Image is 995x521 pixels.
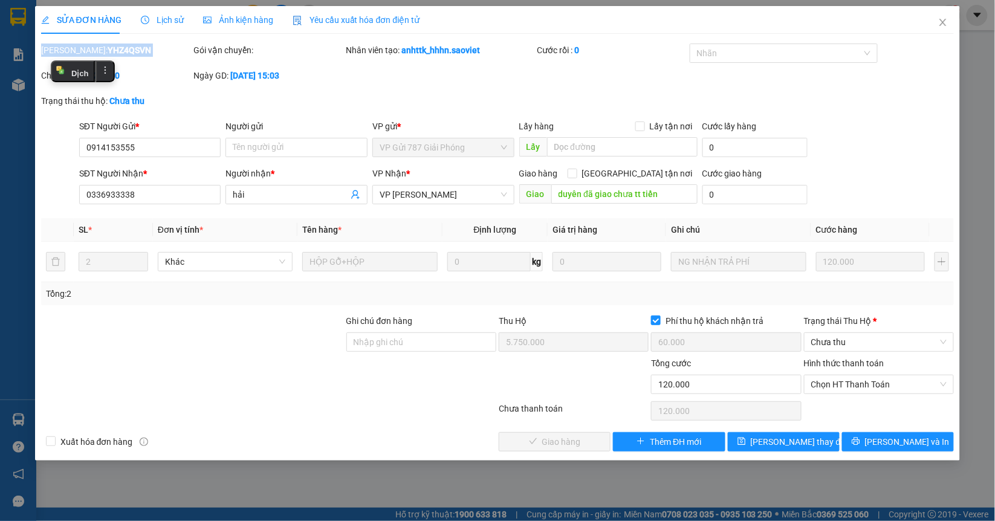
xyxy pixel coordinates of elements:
[650,435,701,448] span: Thêm ĐH mới
[935,252,950,271] button: plus
[651,358,691,368] span: Tổng cước
[661,314,768,328] span: Phí thu hộ khách nhận trả
[816,252,925,271] input: 0
[671,252,806,271] input: Ghi Chú
[751,435,848,448] span: [PERSON_NAME] thay đổi
[811,375,947,393] span: Chọn HT Thanh Toán
[473,225,516,235] span: Định lượng
[666,218,811,242] th: Ghi chú
[203,15,273,25] span: Ảnh kiện hàng
[547,137,698,157] input: Dọc đường
[637,437,645,447] span: plus
[141,15,184,25] span: Lịch sử
[852,437,860,447] span: printer
[346,332,496,352] input: Ghi chú đơn hàng
[380,186,507,204] span: VP Bảo Hà
[56,435,138,448] span: Xuất hóa đơn hàng
[816,225,858,235] span: Cước hàng
[193,69,343,82] div: Ngày GD:
[193,44,343,57] div: Gói vận chuyển:
[41,94,230,108] div: Trạng thái thu hộ:
[804,314,954,328] div: Trạng thái Thu Hộ
[497,402,650,423] div: Chưa thanh toán
[574,45,579,55] b: 0
[537,44,687,57] div: Cước rồi :
[141,16,149,24] span: clock-circle
[402,45,481,55] b: anhttk_hhhn.saoviet
[553,225,597,235] span: Giá trị hàng
[926,6,960,40] button: Close
[346,44,535,57] div: Nhân viên tạo:
[346,316,413,326] label: Ghi chú đơn hàng
[804,358,884,368] label: Hình thức thanh toán
[728,432,840,451] button: save[PERSON_NAME] thay đổi
[41,15,122,25] span: SỬA ĐƠN HÀNG
[702,185,808,204] input: Cước giao hàng
[531,252,543,271] span: kg
[577,167,698,180] span: [GEOGRAPHIC_DATA] tận nơi
[140,438,148,446] span: info-circle
[79,225,88,235] span: SL
[79,167,221,180] div: SĐT Người Nhận
[811,333,947,351] span: Chưa thu
[372,120,514,133] div: VP gửi
[293,16,302,25] img: icon
[938,18,948,27] span: close
[702,138,808,157] input: Cước lấy hàng
[519,184,551,204] span: Giao
[225,120,368,133] div: Người gửi
[551,184,698,204] input: Dọc đường
[613,432,725,451] button: plusThêm ĐH mới
[109,96,144,106] b: Chưa thu
[499,432,611,451] button: checkGiao hàng
[737,437,746,447] span: save
[225,167,368,180] div: Người nhận
[41,44,191,57] div: [PERSON_NAME]:
[230,71,279,80] b: [DATE] 15:03
[203,16,212,24] span: picture
[108,45,151,55] b: YHZ4QSVN
[165,253,286,271] span: Khác
[553,252,661,271] input: 0
[158,225,203,235] span: Đơn vị tính
[380,138,507,157] span: VP Gửi 787 Giải Phóng
[41,69,191,82] div: Chưa cước :
[293,15,420,25] span: Yêu cầu xuất hóa đơn điện tử
[302,252,438,271] input: VD: Bàn, Ghế
[702,121,757,131] label: Cước lấy hàng
[79,120,221,133] div: SĐT Người Gửi
[519,121,554,131] span: Lấy hàng
[519,137,547,157] span: Lấy
[499,316,527,326] span: Thu Hộ
[645,120,698,133] span: Lấy tận nơi
[351,190,360,199] span: user-add
[41,16,50,24] span: edit
[302,225,342,235] span: Tên hàng
[46,252,65,271] button: delete
[519,169,558,178] span: Giao hàng
[46,287,385,300] div: Tổng: 2
[842,432,954,451] button: printer[PERSON_NAME] và In
[372,169,406,178] span: VP Nhận
[865,435,950,448] span: [PERSON_NAME] và In
[702,169,762,178] label: Cước giao hàng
